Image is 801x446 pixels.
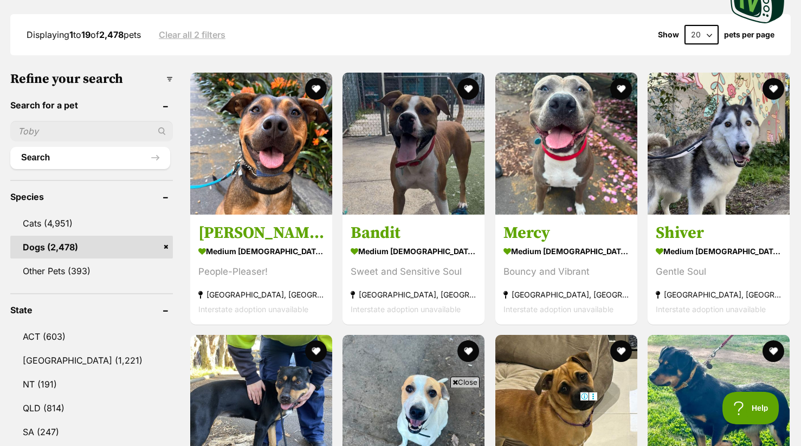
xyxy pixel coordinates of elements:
button: favourite [610,78,632,100]
strong: [GEOGRAPHIC_DATA], [GEOGRAPHIC_DATA] [198,287,324,302]
button: favourite [458,78,480,100]
iframe: Advertisement [203,392,598,441]
strong: medium [DEMOGRAPHIC_DATA] Dog [198,243,324,259]
a: SA (247) [10,421,173,443]
strong: [GEOGRAPHIC_DATA], [GEOGRAPHIC_DATA] [503,287,629,302]
strong: 19 [81,29,91,40]
header: Search for a pet [10,100,173,110]
h3: Bandit [351,223,476,243]
a: Bandit medium [DEMOGRAPHIC_DATA] Dog Sweet and Sensitive Soul [GEOGRAPHIC_DATA], [GEOGRAPHIC_DATA... [343,215,485,325]
strong: [GEOGRAPHIC_DATA], [GEOGRAPHIC_DATA] [656,287,781,302]
label: pets per page [724,30,774,39]
a: NT (191) [10,373,173,396]
button: Search [10,147,170,169]
button: favourite [763,340,784,362]
strong: medium [DEMOGRAPHIC_DATA] Dog [351,243,476,259]
span: Interstate adoption unavailable [503,305,613,314]
strong: [GEOGRAPHIC_DATA], [GEOGRAPHIC_DATA] [351,287,476,302]
a: Clear all 2 filters [159,30,225,40]
span: Interstate adoption unavailable [351,305,461,314]
a: ACT (603) [10,325,173,348]
div: Gentle Soul [656,264,781,279]
a: Shiver medium [DEMOGRAPHIC_DATA] Dog Gentle Soul [GEOGRAPHIC_DATA], [GEOGRAPHIC_DATA] Interstate ... [648,215,790,325]
button: favourite [305,78,327,100]
span: Show [658,30,679,39]
img: Mercy - American Staffordshire Terrier Dog [495,73,637,215]
strong: 2,478 [99,29,124,40]
button: favourite [610,340,632,362]
strong: 1 [69,29,73,40]
header: Species [10,192,173,202]
button: favourite [763,78,784,100]
h3: Mercy [503,223,629,243]
a: [PERSON_NAME] medium [DEMOGRAPHIC_DATA] Dog People-Pleaser! [GEOGRAPHIC_DATA], [GEOGRAPHIC_DATA] ... [190,215,332,325]
a: Mercy medium [DEMOGRAPHIC_DATA] Dog Bouncy and Vibrant [GEOGRAPHIC_DATA], [GEOGRAPHIC_DATA] Inter... [495,215,637,325]
button: favourite [305,340,327,362]
img: Shiver - Alaskan Husky Dog [648,73,790,215]
span: Interstate adoption unavailable [198,305,308,314]
h3: Shiver [656,223,781,243]
a: Cats (4,951) [10,212,173,235]
a: QLD (814) [10,397,173,419]
h3: Refine your search [10,72,173,87]
header: State [10,305,173,315]
button: favourite [458,340,480,362]
a: Other Pets (393) [10,260,173,282]
div: Bouncy and Vibrant [503,264,629,279]
span: Interstate adoption unavailable [656,305,766,314]
strong: medium [DEMOGRAPHIC_DATA] Dog [656,243,781,259]
a: Dogs (2,478) [10,236,173,258]
div: People-Pleaser! [198,264,324,279]
img: Lizzie - Staffy Dog [190,73,332,215]
img: Bandit - American Staffordshire Terrier Dog [343,73,485,215]
div: Sweet and Sensitive Soul [351,264,476,279]
h3: [PERSON_NAME] [198,223,324,243]
a: [GEOGRAPHIC_DATA] (1,221) [10,349,173,372]
input: Toby [10,121,173,141]
span: Close [450,377,480,387]
strong: medium [DEMOGRAPHIC_DATA] Dog [503,243,629,259]
iframe: Help Scout Beacon - Open [722,392,779,424]
span: Displaying to of pets [27,29,141,40]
